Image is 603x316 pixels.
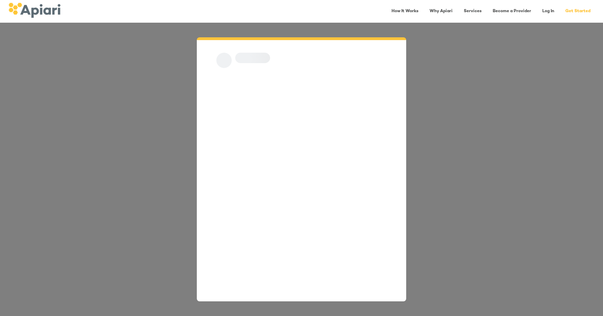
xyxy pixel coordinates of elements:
[460,4,486,18] a: Services
[387,4,423,18] a: How It Works
[561,4,595,18] a: Get Started
[8,3,60,18] img: logo
[538,4,558,18] a: Log In
[489,4,535,18] a: Become a Provider
[425,4,457,18] a: Why Apiari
